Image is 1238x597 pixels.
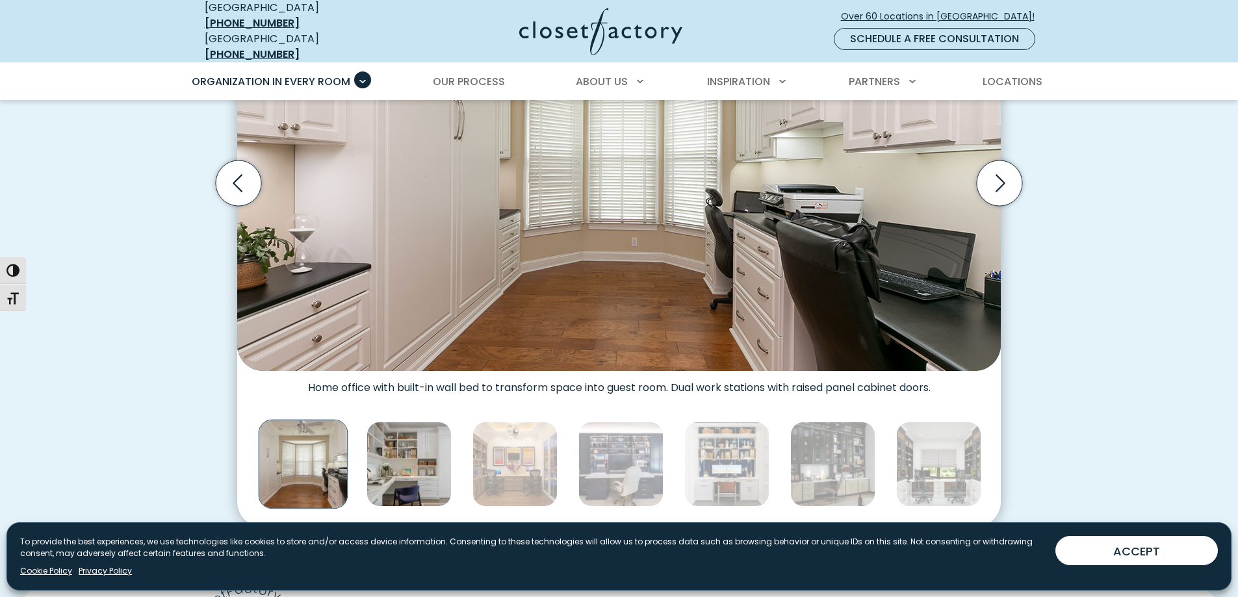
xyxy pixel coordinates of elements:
[367,422,452,507] img: Home office with concealed built-in wall bed, wraparound desk, and open shelving.
[211,155,266,211] button: Previous slide
[840,5,1046,28] a: Over 60 Locations in [GEOGRAPHIC_DATA]!
[259,420,348,509] img: Home office with built-in wall bed to transform space into guest room. Dual work stations built i...
[896,422,981,507] img: Dual workstation home office with glass-front upper cabinetry, full-extension drawers, overhead c...
[205,47,300,62] a: [PHONE_NUMBER]
[684,422,769,507] img: Built-in work station into closet with open shelving and integrated LED lighting.
[1055,536,1218,565] button: ACCEPT
[183,64,1056,100] nav: Primary Menu
[790,422,875,507] img: Home office wall unit with rolling ladder, glass panel doors, and integrated LED lighting.
[205,16,300,31] a: [PHONE_NUMBER]
[237,371,1001,394] figcaption: Home office with built-in wall bed to transform space into guest room. Dual work stations with ra...
[983,74,1042,89] span: Locations
[834,28,1035,50] a: Schedule a Free Consultation
[79,565,132,577] a: Privacy Policy
[20,536,1045,559] p: To provide the best experiences, we use technologies like cookies to store and/or access device i...
[707,74,770,89] span: Inspiration
[972,155,1027,211] button: Next slide
[841,10,1045,23] span: Over 60 Locations in [GEOGRAPHIC_DATA]!
[433,74,505,89] span: Our Process
[192,74,350,89] span: Organization in Every Room
[205,31,393,62] div: [GEOGRAPHIC_DATA]
[20,565,72,577] a: Cookie Policy
[576,74,628,89] span: About Us
[519,8,682,55] img: Closet Factory Logo
[849,74,900,89] span: Partners
[472,422,558,507] img: Home office cabinetry in Rocky Mountain melamine with dual work stations and glass paneled doors.
[578,422,664,507] img: Built-in desk with side full height cabinets and open book shelving with LED light strips.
